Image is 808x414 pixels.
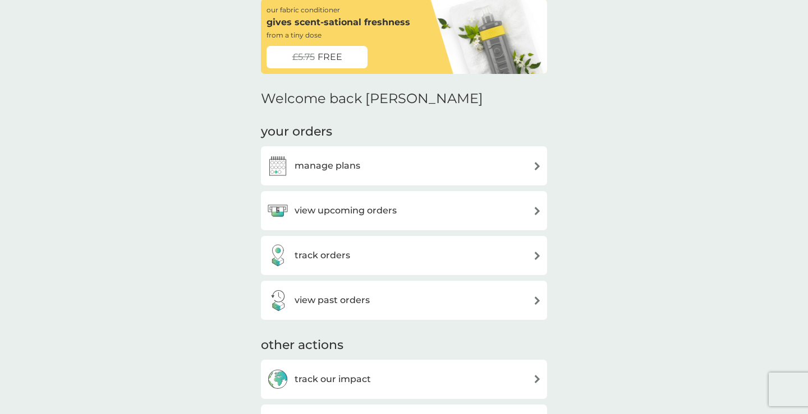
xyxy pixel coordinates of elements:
[292,50,315,64] span: £5.75
[267,15,410,30] p: gives scent-sational freshness
[533,375,541,383] img: arrow right
[533,252,541,260] img: arrow right
[533,296,541,305] img: arrow right
[267,4,340,15] p: our fabric conditioner
[261,337,343,354] h3: other actions
[261,91,483,107] h2: Welcome back [PERSON_NAME]
[533,207,541,215] img: arrow right
[295,372,371,387] h3: track our impact
[267,30,322,40] p: from a tiny dose
[533,162,541,170] img: arrow right
[318,50,342,64] span: FREE
[295,203,397,218] h3: view upcoming orders
[295,293,370,308] h3: view past orders
[295,248,350,263] h3: track orders
[295,159,360,173] h3: manage plans
[261,123,332,141] h3: your orders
